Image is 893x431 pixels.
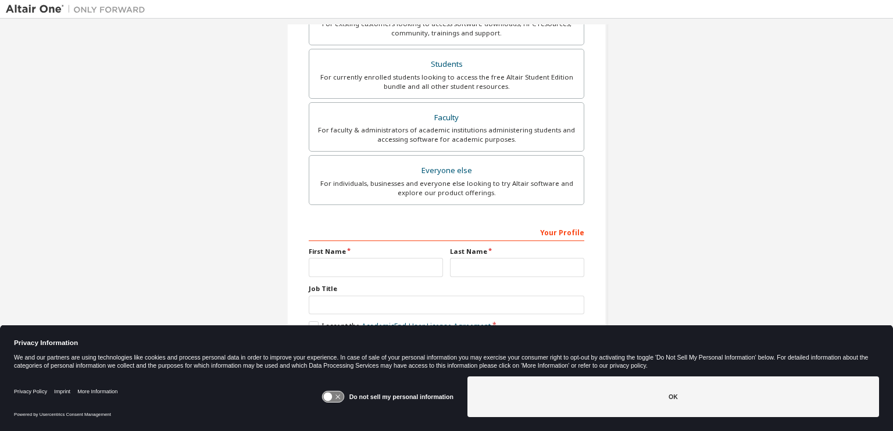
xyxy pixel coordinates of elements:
a: Academic End-User License Agreement [362,321,491,331]
img: Altair One [6,3,151,15]
div: For currently enrolled students looking to access the free Altair Student Edition bundle and all ... [316,73,577,91]
div: For existing customers looking to access software downloads, HPC resources, community, trainings ... [316,19,577,38]
label: Last Name [450,247,584,256]
label: Job Title [309,284,584,293]
label: First Name [309,247,443,256]
div: Your Profile [309,222,584,241]
div: Faculty [316,110,577,126]
div: For faculty & administrators of academic institutions administering students and accessing softwa... [316,125,577,144]
div: Students [316,56,577,73]
div: For individuals, businesses and everyone else looking to try Altair software and explore our prod... [316,179,577,197]
label: I accept the [309,321,491,331]
div: Everyone else [316,163,577,179]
